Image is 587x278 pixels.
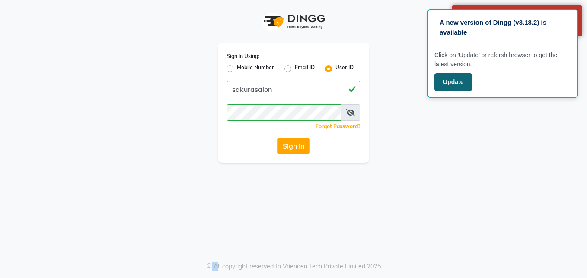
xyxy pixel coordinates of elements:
[440,18,566,37] p: A new version of Dingg (v3.18.2) is available
[227,52,259,60] label: Sign In Using:
[227,81,360,97] input: Username
[295,64,315,74] label: Email ID
[237,64,274,74] label: Mobile Number
[316,123,360,129] a: Forgot Password?
[434,73,472,91] button: Update
[434,51,571,69] p: Click on ‘Update’ or refersh browser to get the latest version.
[335,64,354,74] label: User ID
[277,138,310,154] button: Sign In
[259,9,328,34] img: logo1.svg
[227,104,341,121] input: Username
